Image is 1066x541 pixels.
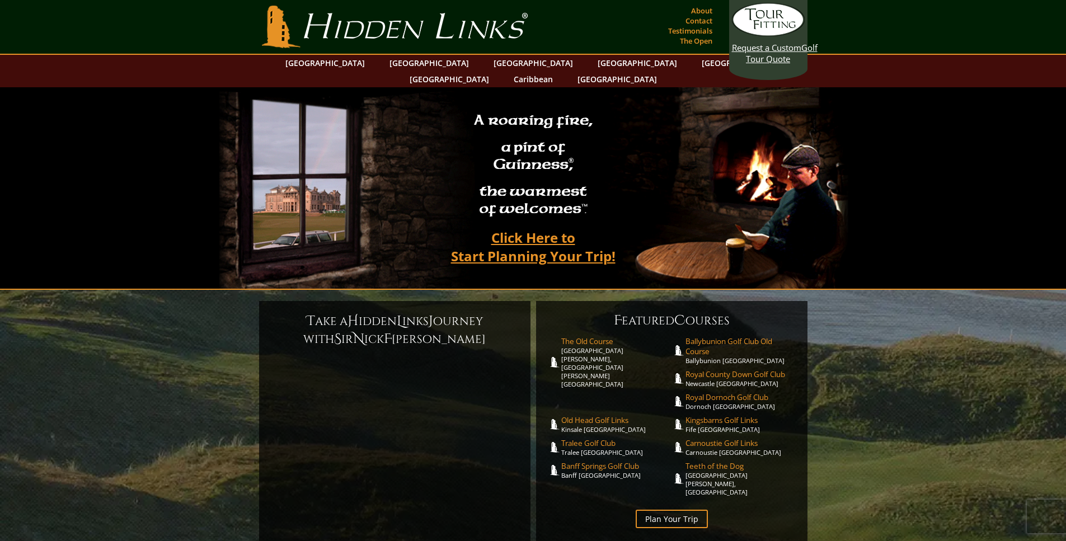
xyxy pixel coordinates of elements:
[561,336,672,346] span: The Old Course
[685,438,796,448] span: Carnoustie Golf Links
[636,510,708,528] a: Plan Your Trip
[688,3,715,18] a: About
[429,312,433,330] span: J
[685,438,796,457] a: Carnoustie Golf LinksCarnoustie [GEOGRAPHIC_DATA]
[572,71,663,87] a: [GEOGRAPHIC_DATA]
[685,392,796,402] span: Royal Dornoch Golf Club
[334,330,341,348] span: S
[674,312,685,330] span: C
[404,71,495,87] a: [GEOGRAPHIC_DATA]
[561,415,672,425] span: Old Head Golf Links
[508,71,558,87] a: Caribbean
[685,336,796,356] span: Ballybunion Golf Club Old Course
[547,312,796,330] h6: eatured ourses
[280,55,370,71] a: [GEOGRAPHIC_DATA]
[384,55,475,71] a: [GEOGRAPHIC_DATA]
[732,42,801,53] span: Request a Custom
[665,23,715,39] a: Testimonials
[677,33,715,49] a: The Open
[561,461,672,479] a: Banff Springs Golf ClubBanff [GEOGRAPHIC_DATA]
[397,312,402,330] span: L
[561,336,672,388] a: The Old Course[GEOGRAPHIC_DATA][PERSON_NAME], [GEOGRAPHIC_DATA][PERSON_NAME] [GEOGRAPHIC_DATA]
[683,13,715,29] a: Contact
[307,312,315,330] span: T
[685,415,796,425] span: Kingsbarns Golf Links
[696,55,787,71] a: [GEOGRAPHIC_DATA]
[440,224,627,269] a: Click Here toStart Planning Your Trip!
[685,461,796,471] span: Teeth of the Dog
[732,3,805,64] a: Request a CustomGolf Tour Quote
[685,392,796,411] a: Royal Dornoch Golf ClubDornoch [GEOGRAPHIC_DATA]
[561,438,672,457] a: Tralee Golf ClubTralee [GEOGRAPHIC_DATA]
[685,336,796,365] a: Ballybunion Golf Club Old CourseBallybunion [GEOGRAPHIC_DATA]
[685,461,796,496] a: Teeth of the Dog[GEOGRAPHIC_DATA][PERSON_NAME], [GEOGRAPHIC_DATA]
[561,438,672,448] span: Tralee Golf Club
[614,312,622,330] span: F
[467,107,600,224] h2: A roaring fire, a pint of Guinness , the warmest of welcomes™.
[561,461,672,471] span: Banff Springs Golf Club
[685,369,796,379] span: Royal County Down Golf Club
[685,415,796,434] a: Kingsbarns Golf LinksFife [GEOGRAPHIC_DATA]
[685,369,796,388] a: Royal County Down Golf ClubNewcastle [GEOGRAPHIC_DATA]
[592,55,683,71] a: [GEOGRAPHIC_DATA]
[488,55,579,71] a: [GEOGRAPHIC_DATA]
[384,330,392,348] span: F
[270,312,519,348] h6: ake a idden inks ourney with ir ick [PERSON_NAME]
[347,312,359,330] span: H
[561,415,672,434] a: Old Head Golf LinksKinsale [GEOGRAPHIC_DATA]
[353,330,364,348] span: N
